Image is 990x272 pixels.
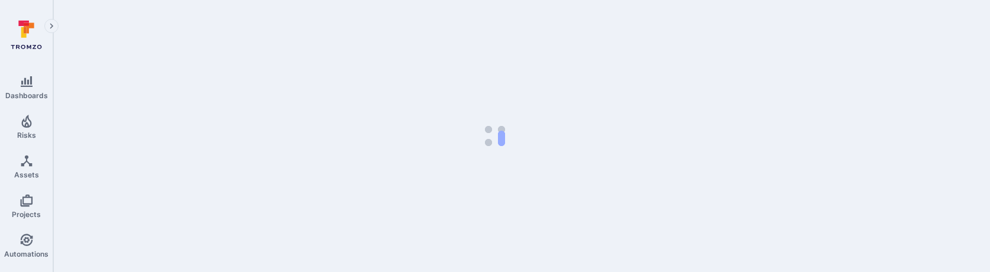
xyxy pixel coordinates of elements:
span: Assets [14,170,39,179]
i: Expand navigation menu [47,21,56,31]
span: Automations [4,250,48,258]
button: Expand navigation menu [44,19,59,33]
span: Dashboards [5,91,48,100]
span: Risks [17,131,36,140]
span: Projects [12,210,41,219]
